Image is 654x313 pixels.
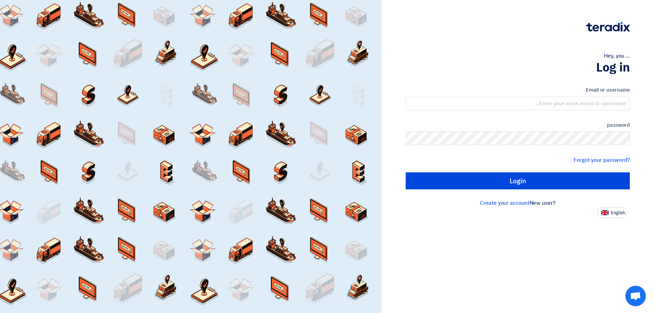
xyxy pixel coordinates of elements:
[480,199,529,207] a: Create your account
[611,209,625,216] font: English
[406,97,630,110] input: Enter your work email or username...
[601,210,609,215] img: en-US.png
[597,207,627,218] button: English
[596,58,630,77] font: Log in
[586,22,630,32] img: Teradix logo
[530,199,556,207] font: New user?
[574,156,630,164] a: Forgot your password?
[604,52,630,60] font: Hey, you ...
[625,286,646,306] div: Open chat
[607,121,630,129] font: password
[406,172,630,189] input: Login
[586,86,630,94] font: Email or username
